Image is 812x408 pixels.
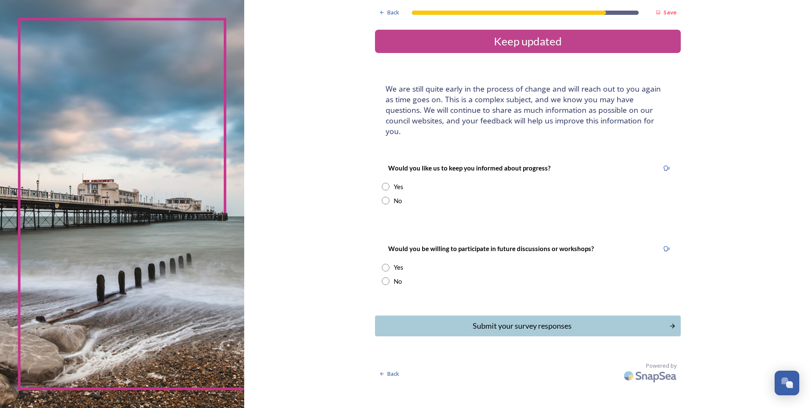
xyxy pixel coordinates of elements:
[646,362,677,370] span: Powered by
[621,366,681,386] img: SnapSea Logo
[386,84,670,137] h4: We are still quite early in the process of change and will reach out to you again as time goes on...
[387,370,399,378] span: Back
[388,245,594,252] strong: Would you be willing to participate in future discussions or workshops?
[375,316,681,336] button: Continue
[394,182,403,192] div: Yes
[380,320,665,332] div: Submit your survey responses
[388,164,550,172] strong: Would you like us to keep you informed about progress?
[394,263,403,272] div: Yes
[394,196,402,206] div: No
[387,8,399,17] span: Back
[378,33,677,50] div: Keep updated
[663,8,677,16] strong: Save
[775,371,799,395] button: Open Chat
[394,277,402,286] div: No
